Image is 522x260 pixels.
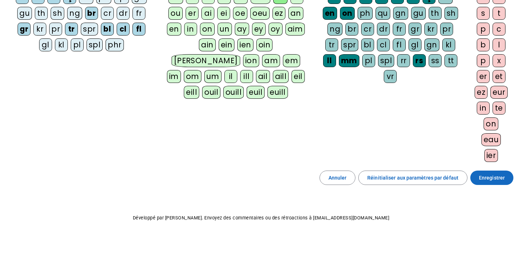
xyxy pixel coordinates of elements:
div: ph [358,7,373,20]
div: sh [444,7,458,20]
div: cr [101,7,114,20]
div: p [477,23,490,36]
div: dr [117,7,130,20]
span: Annuler [328,173,347,182]
div: aill [273,70,289,83]
div: b [477,38,490,51]
div: kr [424,23,437,36]
div: kl [442,38,455,51]
button: Réinitialiser aux paramètres par défaut [358,171,467,185]
div: ion [243,54,260,67]
div: th [429,7,442,20]
div: eur [490,86,508,99]
div: gl [409,38,421,51]
div: fr [132,7,145,20]
div: ez [272,7,285,20]
div: kl [55,38,68,51]
div: ss [429,54,442,67]
div: br [85,7,98,20]
div: ng [327,23,342,36]
div: c [493,23,505,36]
div: phr [106,38,124,51]
div: fl [393,38,406,51]
div: oeu [250,7,270,20]
div: [PERSON_NAME] [172,54,240,67]
div: er [186,7,199,20]
div: un [218,23,232,36]
div: et [493,70,505,83]
p: Développé par [PERSON_NAME]. Envoyez des commentaires ou des rétroactions à [EMAIL_ADDRESS][DOMAI... [6,214,516,222]
div: sh [51,7,64,20]
div: in [184,23,197,36]
div: gn [424,38,439,51]
div: ouil [202,86,220,99]
button: Enregistrer [470,171,513,185]
div: pl [71,38,84,51]
div: spl [378,54,395,67]
button: Annuler [320,171,356,185]
div: qu [376,7,390,20]
div: ail [256,70,270,83]
div: en [323,7,337,20]
div: om [184,70,201,83]
div: em [283,54,300,67]
div: cl [377,38,390,51]
div: gr [18,23,31,36]
div: gu [17,7,32,20]
div: eil [292,70,305,83]
div: x [493,54,505,67]
div: pr [440,23,453,36]
div: il [224,70,237,83]
div: um [204,70,222,83]
div: tr [65,23,78,36]
div: cl [117,23,130,36]
div: bl [361,38,374,51]
div: ein [219,38,235,51]
div: pr [49,23,62,36]
div: ng [67,7,82,20]
div: s [477,7,490,20]
div: in [477,102,490,115]
div: en [167,23,181,36]
div: th [35,7,48,20]
div: mm [339,54,359,67]
div: cr [361,23,374,36]
div: im [167,70,181,83]
div: fl [132,23,145,36]
div: l [493,38,505,51]
div: gu [411,7,426,20]
div: ou [168,7,183,20]
div: gl [39,38,52,51]
div: ei [217,7,230,20]
div: spr [341,38,358,51]
div: on [484,117,498,130]
div: bl [101,23,114,36]
div: aim [285,23,305,36]
div: dr [377,23,390,36]
div: ez [475,86,488,99]
div: ier [484,149,498,162]
div: ill [240,70,253,83]
div: eau [481,133,501,146]
div: spr [81,23,98,36]
div: ouill [223,86,244,99]
div: er [477,70,490,83]
div: rr [397,54,410,67]
div: p [477,54,490,67]
div: ain [199,38,216,51]
div: ay [235,23,249,36]
div: ll [323,54,336,67]
div: eill [184,86,199,99]
div: br [345,23,358,36]
div: oin [256,38,273,51]
div: t [493,7,505,20]
div: am [262,54,280,67]
div: rs [413,54,426,67]
div: fr [393,23,406,36]
div: oe [233,7,247,20]
div: on [200,23,215,36]
div: oy [269,23,283,36]
div: ey [252,23,266,36]
div: on [340,7,355,20]
div: gn [393,7,408,20]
